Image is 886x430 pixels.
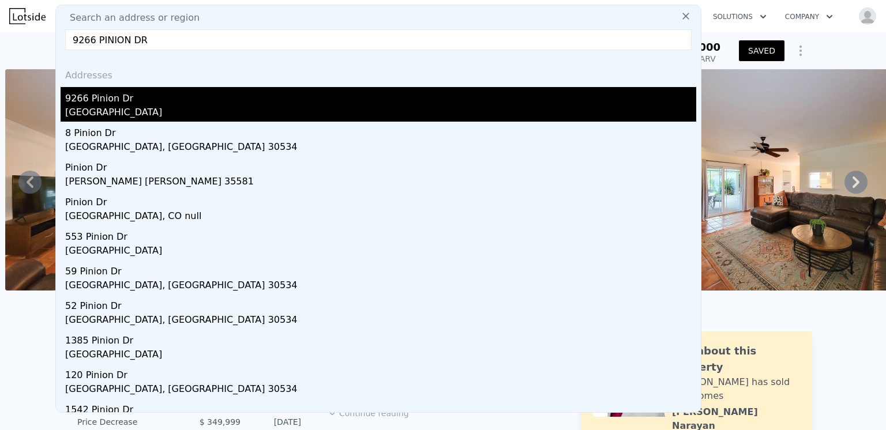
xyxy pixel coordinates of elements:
[65,225,696,244] div: 553 Pinion Dr
[65,156,696,175] div: Pinion Dr
[65,398,696,417] div: 1542 Pinion Dr
[65,313,696,329] div: [GEOGRAPHIC_DATA], [GEOGRAPHIC_DATA] 30534
[65,87,696,105] div: 9266 Pinion Dr
[65,295,696,313] div: 52 Pinion Dr
[65,191,696,209] div: Pinion Dr
[65,348,696,364] div: [GEOGRAPHIC_DATA]
[65,382,696,398] div: [GEOGRAPHIC_DATA], [GEOGRAPHIC_DATA] 30534
[65,140,696,156] div: [GEOGRAPHIC_DATA], [GEOGRAPHIC_DATA] 30534
[65,244,696,260] div: [GEOGRAPHIC_DATA]
[65,175,696,191] div: [PERSON_NAME] [PERSON_NAME] 35581
[65,122,696,140] div: 8 Pinion Dr
[65,29,692,50] input: Enter an address, city, region, neighborhood or zip code
[789,39,812,62] button: Show Options
[200,417,241,427] span: $ 349,999
[65,364,696,382] div: 120 Pinion Dr
[776,6,842,27] button: Company
[328,408,409,419] button: Continue reading
[672,375,801,403] div: [PERSON_NAME] has sold 129 homes
[250,416,301,428] div: [DATE]
[65,260,696,278] div: 59 Pinion Dr
[61,11,200,25] span: Search an address or region
[9,8,46,24] img: Lotside
[5,69,301,291] img: Sale: 159592373 Parcel: 111362111
[65,209,696,225] div: [GEOGRAPHIC_DATA], CO null
[61,59,696,87] div: Addresses
[65,329,696,348] div: 1385 Pinion Dr
[858,7,877,25] img: avatar
[704,6,776,27] button: Solutions
[672,343,801,375] div: Ask about this property
[65,105,696,122] div: [GEOGRAPHIC_DATA]
[77,416,180,428] div: Price Decrease
[65,278,696,295] div: [GEOGRAPHIC_DATA], [GEOGRAPHIC_DATA] 30534
[739,40,784,61] button: SAVED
